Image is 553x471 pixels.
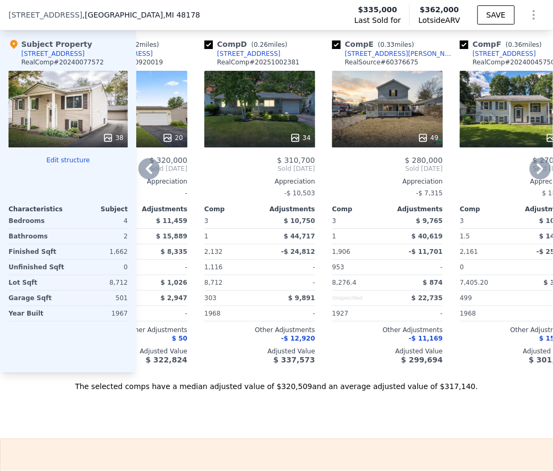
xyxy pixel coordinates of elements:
[70,291,128,305] div: 501
[416,217,443,225] span: $ 9,765
[418,15,460,26] span: Lotside ARV
[161,294,187,302] span: $ 2,947
[103,133,123,143] div: 38
[204,306,258,321] div: 1968
[284,217,315,225] span: $ 10,750
[70,260,128,275] div: 0
[9,39,92,49] div: Subject Property
[332,263,344,271] span: 953
[460,248,478,255] span: 2,161
[290,133,311,143] div: 34
[82,10,200,20] span: , [GEOGRAPHIC_DATA]
[420,5,459,14] span: $362,000
[21,58,104,67] div: RealComp # 20240077572
[423,279,443,286] span: $ 874
[460,217,464,225] span: 3
[9,213,66,228] div: Bedrooms
[409,335,443,342] span: -$ 11,169
[254,41,268,48] span: 0.26
[9,306,66,321] div: Year Built
[172,335,187,342] span: $ 50
[460,39,546,49] div: Comp F
[150,156,187,164] span: $ 320,000
[132,205,187,213] div: Adjustments
[161,248,187,255] span: $ 8,335
[284,189,315,197] span: -$ 10,503
[204,49,280,58] a: [STREET_ADDRESS]
[523,4,544,26] button: Show Options
[460,306,513,321] div: 1968
[332,229,385,244] div: 1
[332,291,385,305] div: Unspecified
[332,279,357,286] span: 8,276.4
[411,294,443,302] span: $ 22,735
[217,58,300,67] div: RealComp # 20251002381
[262,275,315,290] div: -
[247,41,292,48] span: ( miles)
[204,164,315,173] span: Sold [DATE]
[134,306,187,321] div: -
[374,41,418,48] span: ( miles)
[277,156,315,164] span: $ 310,700
[332,177,443,186] div: Appreciation
[68,205,128,213] div: Subject
[284,233,315,240] span: $ 44,717
[70,275,128,290] div: 8,712
[390,306,443,321] div: -
[345,49,456,58] div: [STREET_ADDRESS][PERSON_NAME]
[288,294,315,302] span: $ 9,891
[460,294,472,302] span: 499
[281,248,315,255] span: -$ 24,812
[332,248,350,255] span: 1,906
[9,275,66,290] div: Lot Sqft
[204,263,222,271] span: 1,116
[9,260,66,275] div: Unfinished Sqft
[345,58,418,67] div: RealSource # 60376675
[501,41,546,48] span: ( miles)
[460,205,515,213] div: Comp
[204,229,258,244] div: 1
[477,5,515,24] button: SAVE
[332,217,336,225] span: 3
[9,291,66,305] div: Garage Sqft
[204,279,222,286] span: 8,712
[134,260,187,275] div: -
[411,233,443,240] span: $ 40,619
[204,326,315,334] div: Other Adjustments
[274,356,315,364] span: $ 337,573
[162,133,183,143] div: 20
[70,306,128,321] div: 1967
[460,49,536,58] a: [STREET_ADDRESS]
[9,205,68,213] div: Characteristics
[332,306,385,321] div: 1927
[204,217,209,225] span: 3
[460,229,513,244] div: 1.5
[204,294,217,302] span: 303
[9,10,82,20] span: [STREET_ADDRESS]
[204,248,222,255] span: 2,132
[217,49,280,58] div: [STREET_ADDRESS]
[9,229,66,244] div: Bathrooms
[381,41,395,48] span: 0.33
[332,164,443,173] span: Sold [DATE]
[332,347,443,356] div: Adjusted Value
[9,244,66,259] div: Finished Sqft
[204,177,315,186] div: Appreciation
[401,356,443,364] span: $ 299,694
[460,263,464,271] span: 0
[204,347,315,356] div: Adjusted Value
[354,15,401,26] span: Last Sold for
[156,233,187,240] span: $ 15,889
[390,260,443,275] div: -
[281,335,315,342] span: -$ 12,920
[70,244,128,259] div: 1,662
[156,217,187,225] span: $ 11,459
[460,279,488,286] span: 7,405.20
[262,306,315,321] div: -
[146,356,187,364] span: $ 322,824
[161,279,187,286] span: $ 1,026
[508,41,523,48] span: 0.36
[332,49,456,58] a: [STREET_ADDRESS][PERSON_NAME]
[332,39,418,49] div: Comp E
[70,213,128,228] div: 4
